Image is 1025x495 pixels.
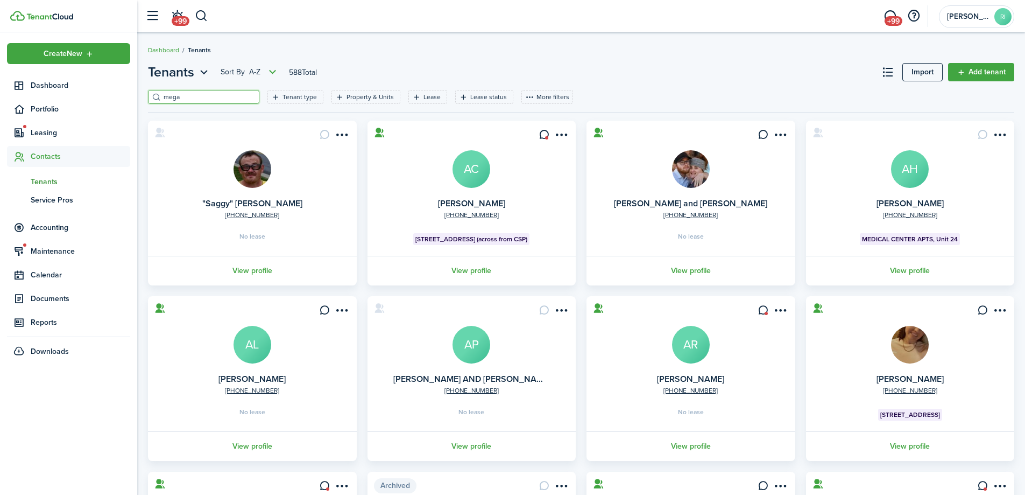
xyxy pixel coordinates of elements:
span: Tenants [188,45,211,55]
a: View profile [146,431,358,461]
span: Dashboard [31,80,130,91]
a: AL [234,326,271,364]
span: RANDALL INVESTMENT PROPERTIES [947,13,990,20]
span: No lease [239,233,265,240]
span: Tenants [148,62,194,82]
span: Calendar [31,269,130,281]
filter-tag: Open filter [267,90,323,104]
span: Create New [44,50,82,58]
button: Open menu [552,305,569,319]
img: Abbi Cox [891,326,929,364]
a: AH [891,150,929,188]
a: [PERSON_NAME] [657,373,724,385]
span: [STREET_ADDRESS] (across from CSP) [415,234,527,244]
header-page-total: 588 Total [289,67,317,78]
button: Open menu [991,129,1008,144]
filter-tag-label: Lease status [470,92,507,102]
button: Open menu [552,480,569,495]
a: View profile [366,256,578,285]
a: [PHONE_NUMBER] [225,210,279,220]
span: A-Z [249,67,260,78]
avatar-text: RI [994,8,1012,25]
span: Archived [374,478,416,493]
a: Messaging [880,3,900,30]
button: Open menu [7,43,130,64]
a: View profile [804,431,1016,461]
button: Open menu [333,305,350,319]
span: Downloads [31,346,69,357]
filter-tag-label: Property & Units [347,92,394,102]
span: No lease [678,409,704,415]
span: [STREET_ADDRESS] [880,410,940,420]
span: No lease [458,409,484,415]
a: [PHONE_NUMBER] [225,386,279,395]
a: Service Pros [7,191,130,209]
button: Open sidebar [142,6,162,26]
span: Reports [31,317,130,328]
filter-tag: Open filter [455,90,513,104]
button: Open menu [333,480,350,495]
button: More filters [521,90,573,104]
a: View profile [804,256,1016,285]
filter-tag: Open filter [408,90,447,104]
a: AP [453,326,490,364]
button: Open menu [333,129,350,144]
button: Sort byA-Z [221,66,279,79]
filter-tag-label: Tenant type [282,92,317,102]
img: Aaron Dukes and Sarah Dunning [672,150,710,188]
a: View profile [585,431,797,461]
a: [PERSON_NAME] [876,197,944,210]
input: Search here... [161,92,256,102]
span: +99 [885,16,902,26]
a: AR [672,326,710,364]
span: Contacts [31,151,130,162]
button: Open menu [991,480,1008,495]
a: View profile [146,256,358,285]
filter-tag: Open filter [331,90,400,104]
a: [PERSON_NAME] [218,373,286,385]
img: TenantCloud [10,11,25,21]
a: [PHONE_NUMBER] [883,386,937,395]
img: TenantCloud [26,13,73,20]
span: Sort by [221,67,249,78]
a: [PERSON_NAME] AND [PERSON_NAME] [393,373,550,385]
button: Search [195,7,208,25]
span: No lease [239,409,265,415]
button: Open menu [772,129,789,144]
a: [PHONE_NUMBER] [883,210,937,220]
button: Open menu [772,305,789,319]
button: Open menu [772,480,789,495]
a: Import [902,63,943,81]
span: No lease [678,233,704,240]
button: Open menu [221,66,279,79]
a: [PHONE_NUMBER] [663,386,718,395]
button: Open resource center [904,7,923,25]
a: [PERSON_NAME] and [PERSON_NAME] [614,197,767,210]
a: Notifications [167,3,187,30]
a: View profile [585,256,797,285]
a: [PHONE_NUMBER] [444,386,499,395]
a: Reports [7,312,130,333]
span: Tenants [31,176,130,187]
span: MEDICAL CENTER APTS, Unit 24 [862,234,958,244]
img: "Saggy" Cory Dorris [234,150,271,188]
a: Dashboard [148,45,179,55]
a: AC [453,150,490,188]
span: +99 [172,16,189,26]
a: [PHONE_NUMBER] [663,210,718,220]
a: "Saggy" [PERSON_NAME] [202,197,302,210]
button: Tenants [148,62,211,82]
a: [PERSON_NAME] [438,197,505,210]
span: Service Pros [31,194,130,206]
a: View profile [366,431,578,461]
a: Tenants [7,172,130,191]
span: Documents [31,293,130,304]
